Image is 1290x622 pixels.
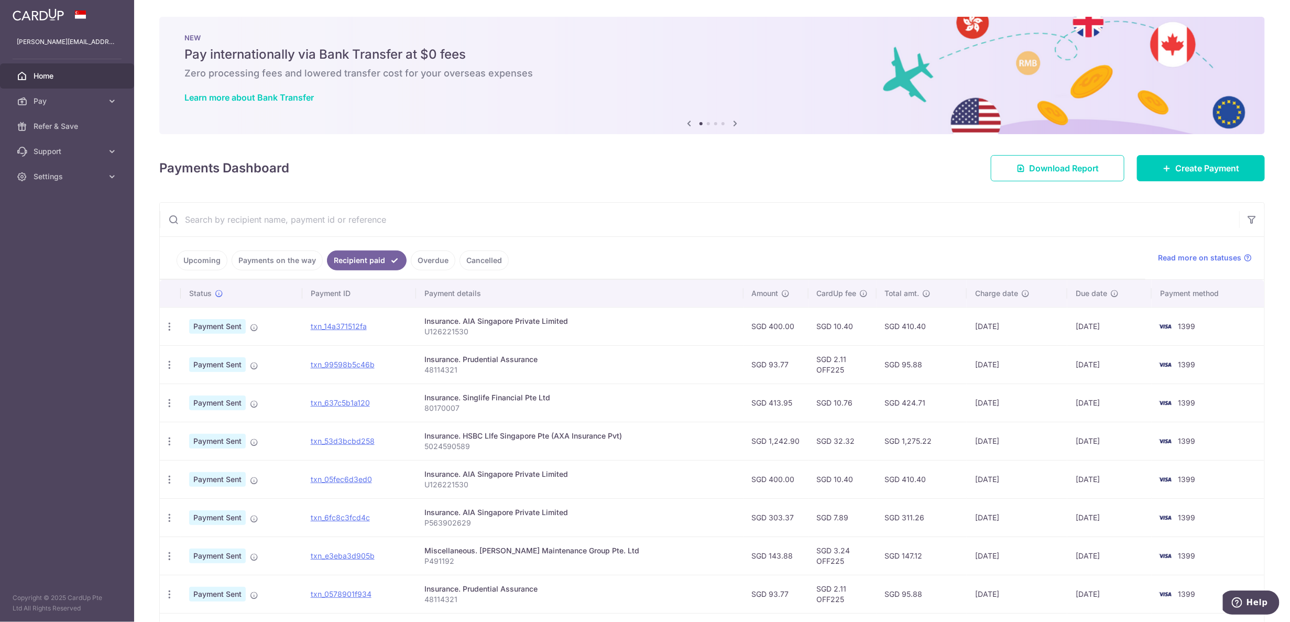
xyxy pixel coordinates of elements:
span: Payment Sent [189,549,246,563]
img: CardUp [13,8,64,21]
span: Settings [34,171,103,182]
td: SGD 95.88 [877,575,967,613]
span: Total amt. [885,288,920,299]
iframe: Opens a widget where you can find more information [1223,591,1280,617]
span: Download Report [1029,162,1099,174]
div: Insurance. Prudential Assurance [424,584,735,594]
td: SGD 95.88 [877,345,967,384]
td: SGD 400.00 [744,460,808,498]
img: Bank Card [1155,473,1176,486]
a: txn_6fc8c3fcd4c [311,513,370,522]
div: Insurance. Prudential Assurance [424,354,735,365]
td: SGD 2.11 OFF225 [808,575,877,613]
img: Bank Card [1155,550,1176,562]
td: SGD 32.32 [808,422,877,460]
td: [DATE] [1067,498,1152,537]
td: SGD 1,275.22 [877,422,967,460]
img: Bank Card [1155,320,1176,333]
td: SGD 400.00 [744,307,808,345]
td: SGD 1,242.90 [744,422,808,460]
h6: Zero processing fees and lowered transfer cost for your overseas expenses [184,67,1240,80]
p: 48114321 [424,594,735,605]
td: [DATE] [967,384,1067,422]
div: Insurance. Singlife Financial Pte Ltd [424,392,735,403]
span: Payment Sent [189,472,246,487]
span: 1399 [1178,513,1195,522]
p: U126221530 [424,326,735,337]
span: 1399 [1178,360,1195,369]
td: SGD 10.40 [808,460,877,498]
td: SGD 10.40 [808,307,877,345]
a: txn_05fec6d3ed0 [311,475,372,484]
td: [DATE] [1067,345,1152,384]
span: 1399 [1178,398,1195,407]
span: Refer & Save [34,121,103,132]
span: Create Payment [1175,162,1239,174]
p: P491192 [424,556,735,566]
div: Insurance. AIA Singapore Private Limited [424,507,735,518]
span: Amount [752,288,779,299]
td: SGD 10.76 [808,384,877,422]
p: 80170007 [424,403,735,413]
td: SGD 311.26 [877,498,967,537]
td: SGD 93.77 [744,575,808,613]
span: Support [34,146,103,157]
span: 1399 [1178,590,1195,598]
span: Payment Sent [189,434,246,449]
span: Due date [1076,288,1107,299]
td: [DATE] [967,498,1067,537]
a: Recipient paid [327,250,407,270]
p: P563902629 [424,518,735,528]
a: txn_14a371512fa [311,322,367,331]
p: 48114321 [424,365,735,375]
td: [DATE] [967,422,1067,460]
td: SGD 303.37 [744,498,808,537]
td: SGD 3.24 OFF225 [808,537,877,575]
a: txn_0578901f934 [311,590,371,598]
td: SGD 143.88 [744,537,808,575]
span: Payment Sent [189,357,246,372]
h5: Pay internationally via Bank Transfer at $0 fees [184,46,1240,63]
a: Payments on the way [232,250,323,270]
a: Download Report [991,155,1124,181]
a: Upcoming [177,250,227,270]
p: [PERSON_NAME][EMAIL_ADDRESS][PERSON_NAME][DOMAIN_NAME] [17,37,117,47]
td: [DATE] [967,575,1067,613]
td: SGD 147.12 [877,537,967,575]
td: [DATE] [967,537,1067,575]
td: [DATE] [967,460,1067,498]
span: Payment Sent [189,396,246,410]
td: SGD 93.77 [744,345,808,384]
a: txn_e3eba3d905b [311,551,375,560]
th: Payment ID [302,280,417,307]
span: 1399 [1178,475,1195,484]
span: Charge date [975,288,1018,299]
h4: Payments Dashboard [159,159,289,178]
span: Status [189,288,212,299]
p: NEW [184,34,1240,42]
td: SGD 7.89 [808,498,877,537]
img: Bank transfer banner [159,17,1265,134]
a: Overdue [411,250,455,270]
div: Insurance. HSBC LIfe Singapore Pte (AXA Insurance Pvt) [424,431,735,441]
span: 1399 [1178,437,1195,445]
th: Payment method [1152,280,1264,307]
img: Bank Card [1155,397,1176,409]
td: SGD 413.95 [744,384,808,422]
a: Learn more about Bank Transfer [184,92,314,103]
td: SGD 2.11 OFF225 [808,345,877,384]
a: txn_637c5b1a120 [311,398,370,407]
td: SGD 424.71 [877,384,967,422]
a: Create Payment [1137,155,1265,181]
span: Payment Sent [189,319,246,334]
td: [DATE] [1067,460,1152,498]
p: 5024590589 [424,441,735,452]
span: 1399 [1178,322,1195,331]
img: Bank Card [1155,358,1176,371]
div: Insurance. AIA Singapore Private Limited [424,316,735,326]
td: [DATE] [1067,422,1152,460]
span: CardUp fee [817,288,857,299]
a: Read more on statuses [1158,253,1252,263]
img: Bank Card [1155,511,1176,524]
